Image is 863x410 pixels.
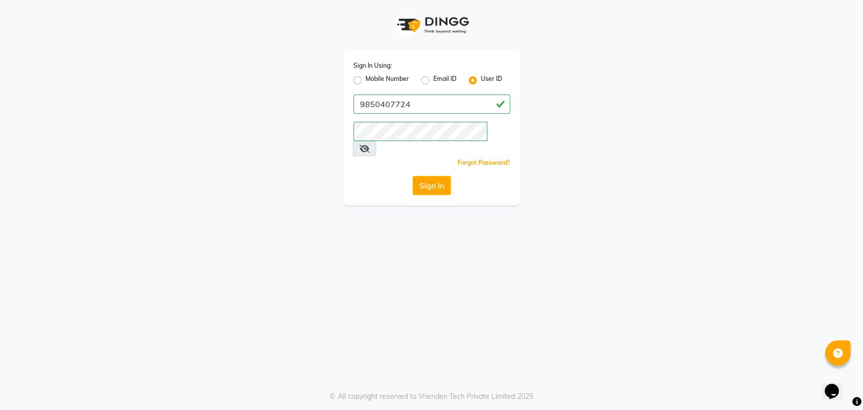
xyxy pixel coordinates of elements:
img: logo1.svg [391,10,472,40]
iframe: chat widget [821,370,853,400]
label: User ID [481,74,502,86]
label: Email ID [433,74,457,86]
input: Username [353,122,487,141]
a: Forgot Password? [458,159,510,166]
label: Mobile Number [366,74,409,86]
input: Username [353,95,510,114]
label: Sign In Using: [353,61,392,70]
button: Sign In [413,176,451,195]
